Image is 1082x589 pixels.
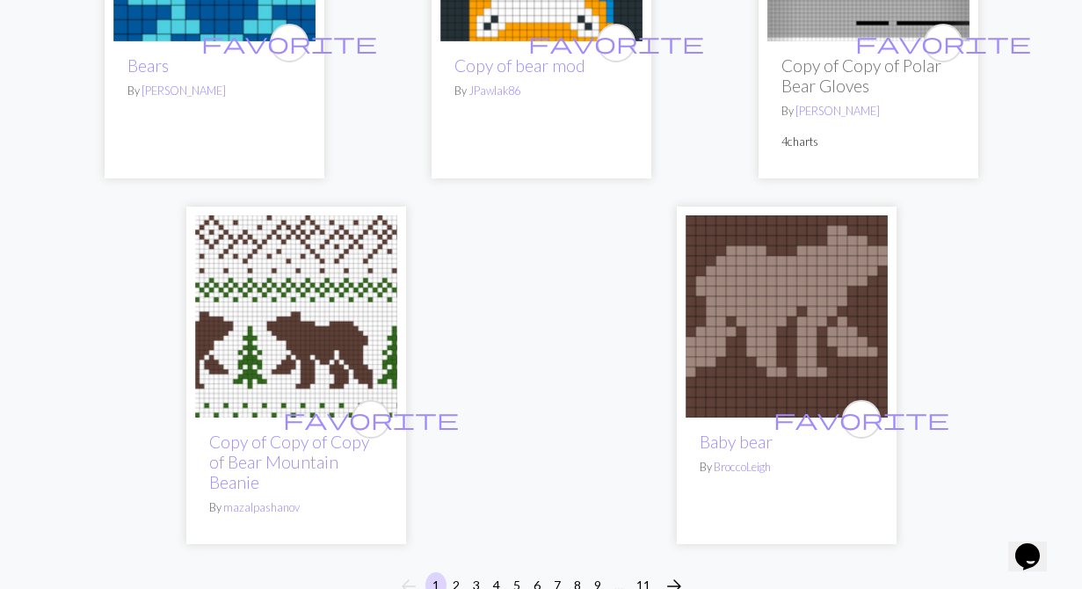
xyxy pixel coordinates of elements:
[352,400,390,439] button: favourite
[700,459,874,476] p: By
[795,104,880,118] a: [PERSON_NAME]
[223,500,300,514] a: mazalpashanov
[781,55,955,96] h2: Copy of Copy of Polar Bear Gloves
[270,24,309,62] button: favourite
[209,432,369,492] a: Copy of Copy of Copy of Bear Mountain Beanie
[454,83,628,99] p: By
[781,103,955,120] p: By
[1008,519,1064,571] iframe: chat widget
[842,400,881,439] button: favourite
[528,29,704,56] span: favorite
[597,24,635,62] button: favourite
[209,499,383,516] p: By
[283,402,459,437] i: favourite
[201,25,377,61] i: favourite
[195,306,397,323] a: Bear Mountain Beanie
[142,84,226,98] a: [PERSON_NAME]
[686,306,888,323] a: Baby bear
[195,215,397,418] img: Bear Mountain Beanie
[201,29,377,56] span: favorite
[283,405,459,433] span: favorite
[528,25,704,61] i: favourite
[127,83,301,99] p: By
[714,460,771,474] a: BroccoLeigh
[454,55,585,76] a: Copy of bear mod
[773,405,949,433] span: favorite
[781,134,955,150] p: 4 charts
[855,25,1031,61] i: favourite
[855,29,1031,56] span: favorite
[686,215,888,418] img: Baby bear
[700,432,773,452] a: Baby bear
[468,84,520,98] a: JPawlak86
[127,55,169,76] a: Bears
[773,402,949,437] i: favourite
[924,24,962,62] button: favourite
